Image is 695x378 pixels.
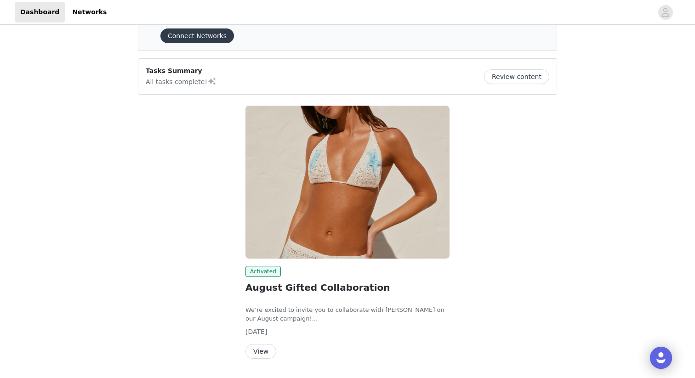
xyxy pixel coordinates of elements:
span: [DATE] [245,328,267,335]
button: Review content [484,69,549,84]
p: We’re excited to invite you to collaborate with [PERSON_NAME] on our August campaign! [245,305,450,323]
p: Tasks Summary [146,66,216,76]
h2: August Gifted Collaboration [245,281,450,294]
button: Connect Networks [160,28,234,43]
span: Activated [245,266,281,277]
button: View [245,344,276,359]
div: avatar [661,5,670,20]
a: Networks [67,2,112,23]
a: View [245,348,276,355]
div: Open Intercom Messenger [650,347,672,369]
a: Dashboard [15,2,65,23]
p: All tasks complete! [146,76,216,87]
img: Peppermayo AUS [245,106,450,259]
